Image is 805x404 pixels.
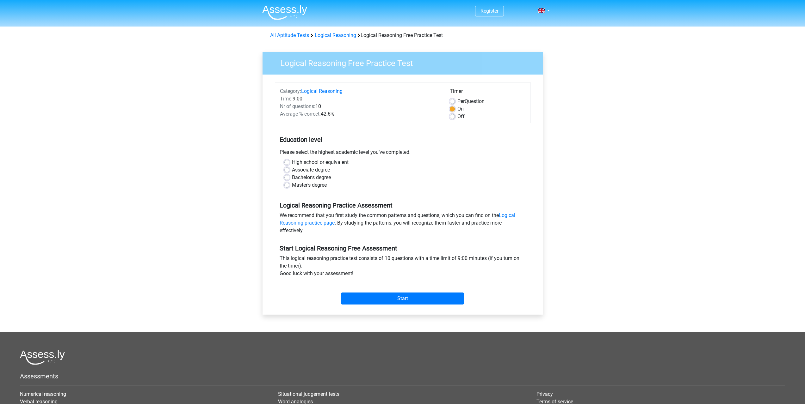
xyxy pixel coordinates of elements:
h3: Logical Reasoning Free Practice Test [273,56,538,68]
input: Start [341,292,464,305]
span: Average % correct: [280,111,321,117]
h5: Start Logical Reasoning Free Assessment [280,244,526,252]
img: Assessly logo [20,350,65,365]
div: 9:00 [275,95,445,103]
div: We recommend that you first study the common patterns and questions, which you can find on the . ... [275,212,530,237]
label: On [457,105,464,113]
label: High school or equivalent [292,159,349,166]
h5: Education level [280,133,526,146]
a: Register [480,8,498,14]
label: Associate degree [292,166,330,174]
div: 10 [275,103,445,110]
span: Nr of questions: [280,103,315,109]
h5: Assessments [20,372,785,380]
div: This logical reasoning practice test consists of 10 questions with a time limit of 9:00 minutes (... [275,255,530,280]
div: 42.6% [275,110,445,118]
img: Assessly [262,5,307,20]
a: All Aptitude Tests [270,32,309,38]
h5: Logical Reasoning Practice Assessment [280,202,526,209]
div: Logical Reasoning Free Practice Test [268,32,538,39]
a: Logical Reasoning [301,88,343,94]
div: Please select the highest academic level you’ve completed. [275,148,530,159]
label: Off [457,113,465,120]
a: Situational judgement tests [278,391,339,397]
span: Category: [280,88,301,94]
a: Numerical reasoning [20,391,66,397]
label: Bachelor's degree [292,174,331,181]
label: Master's degree [292,181,327,189]
span: Per [457,98,465,104]
label: Question [457,98,485,105]
span: Time: [280,96,293,102]
div: Timer [450,87,525,98]
a: Logical Reasoning [315,32,356,38]
a: Privacy [536,391,553,397]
